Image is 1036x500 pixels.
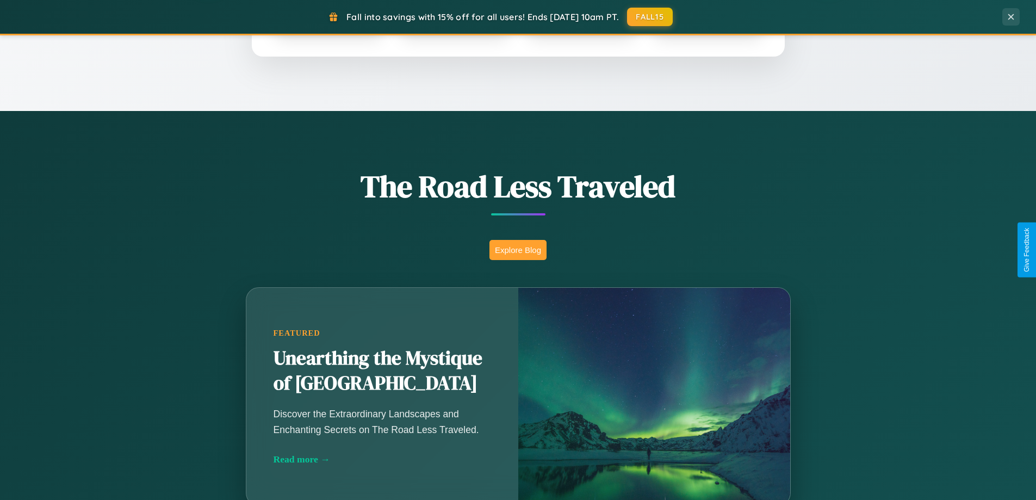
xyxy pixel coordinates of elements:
h2: Unearthing the Mystique of [GEOGRAPHIC_DATA] [274,346,491,396]
div: Give Feedback [1023,228,1031,272]
div: Featured [274,329,491,338]
button: Explore Blog [489,240,547,260]
h1: The Road Less Traveled [192,165,845,207]
div: Read more → [274,454,491,465]
span: Fall into savings with 15% off for all users! Ends [DATE] 10am PT. [346,11,619,22]
p: Discover the Extraordinary Landscapes and Enchanting Secrets on The Road Less Traveled. [274,406,491,437]
button: FALL15 [627,8,673,26]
